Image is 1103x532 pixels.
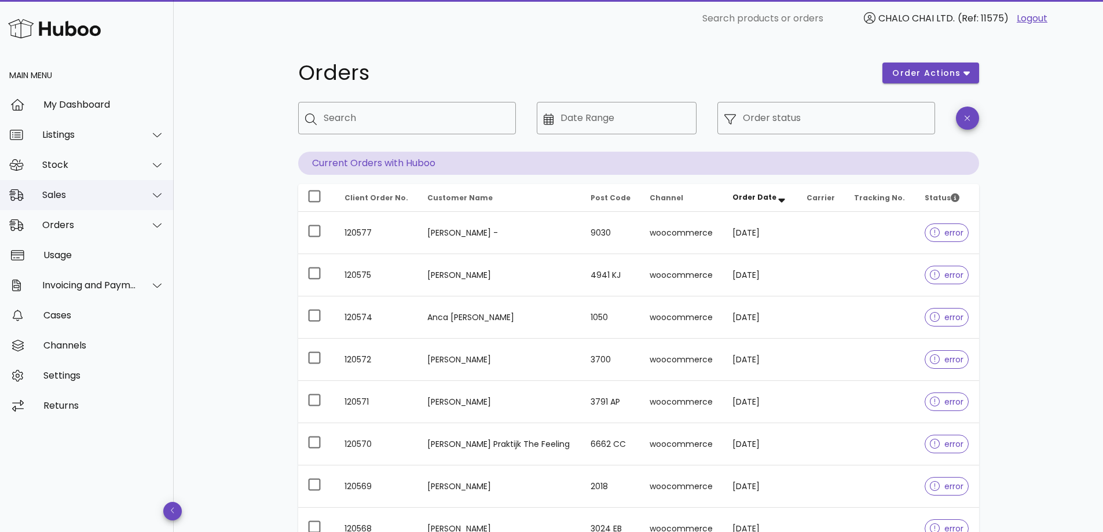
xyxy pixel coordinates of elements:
td: 120575 [335,254,419,296]
div: Usage [43,250,164,261]
div: Stock [42,159,137,170]
td: woocommerce [640,381,723,423]
span: Order Date [732,192,776,202]
th: Carrier [797,184,845,212]
span: error [930,271,964,279]
td: 1050 [581,296,640,339]
td: [PERSON_NAME] [418,254,581,296]
td: Anca [PERSON_NAME] [418,296,581,339]
th: Client Order No. [335,184,419,212]
div: Channels [43,340,164,351]
td: [DATE] [723,339,797,381]
div: Orders [42,219,137,230]
th: Tracking No. [845,184,915,212]
span: error [930,355,964,364]
td: woocommerce [640,423,723,465]
span: Status [925,193,959,203]
span: (Ref: 11575) [958,12,1009,25]
td: 120570 [335,423,419,465]
span: error [930,229,964,237]
td: woocommerce [640,465,723,508]
span: error [930,313,964,321]
td: woocommerce [640,339,723,381]
span: Tracking No. [854,193,905,203]
div: My Dashboard [43,99,164,110]
a: Logout [1017,12,1047,25]
td: 3791 AP [581,381,640,423]
td: [PERSON_NAME] Praktijk The Feeling [418,423,581,465]
div: Invoicing and Payments [42,280,137,291]
th: Order Date: Sorted descending. Activate to remove sorting. [723,184,797,212]
div: Listings [42,129,137,140]
td: [DATE] [723,212,797,254]
span: Post Code [591,193,631,203]
td: woocommerce [640,296,723,339]
td: 9030 [581,212,640,254]
td: 4941 KJ [581,254,640,296]
p: Current Orders with Huboo [298,152,979,175]
span: Channel [650,193,683,203]
th: Post Code [581,184,640,212]
h1: Orders [298,63,869,83]
td: [PERSON_NAME] [418,339,581,381]
div: Sales [42,189,137,200]
td: 2018 [581,465,640,508]
span: error [930,482,964,490]
td: 3700 [581,339,640,381]
div: Returns [43,400,164,411]
td: 120577 [335,212,419,254]
td: [DATE] [723,296,797,339]
td: [DATE] [723,381,797,423]
th: Status [915,184,979,212]
td: 120572 [335,339,419,381]
span: order actions [892,67,961,79]
span: Customer Name [427,193,493,203]
th: Customer Name [418,184,581,212]
span: CHALO CHAI LTD. [878,12,955,25]
span: error [930,440,964,448]
td: [PERSON_NAME] [418,465,581,508]
td: [DATE] [723,423,797,465]
td: woocommerce [640,254,723,296]
td: [PERSON_NAME] [418,381,581,423]
span: error [930,398,964,406]
div: Settings [43,370,164,381]
td: [PERSON_NAME] - [418,212,581,254]
th: Channel [640,184,723,212]
td: 120574 [335,296,419,339]
td: woocommerce [640,212,723,254]
td: [DATE] [723,254,797,296]
button: order actions [882,63,979,83]
td: 120571 [335,381,419,423]
td: [DATE] [723,465,797,508]
span: Carrier [807,193,835,203]
span: Client Order No. [345,193,408,203]
td: 120569 [335,465,419,508]
div: Cases [43,310,164,321]
img: Huboo Logo [8,16,101,41]
td: 6662 CC [581,423,640,465]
